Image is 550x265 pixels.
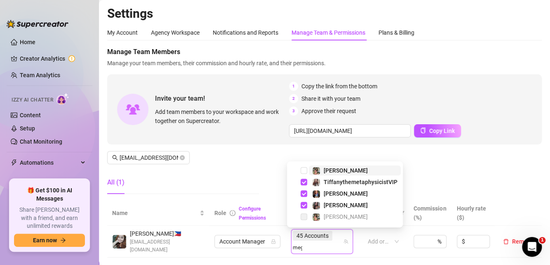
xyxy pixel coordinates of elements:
span: lock [271,239,276,244]
th: Commission (%) [409,201,451,226]
div: Agency Workspace [151,28,200,37]
h2: Settings [107,6,542,21]
span: search [112,155,118,161]
span: Name [112,208,198,218]
span: Select tree node [301,179,307,185]
span: Manage Team Members [107,47,542,57]
span: info-circle [230,210,235,216]
span: Select tree node [301,190,307,197]
div: Notifications and Reports [213,28,278,37]
span: thunderbolt [11,159,17,166]
span: Add team members to your workspace and work together on Supercreator. [155,107,286,125]
span: copy [420,128,426,133]
span: 3 [289,106,298,116]
div: All (1) [107,177,125,187]
input: Search members [120,153,178,162]
span: [EMAIL_ADDRESS][DOMAIN_NAME] [130,238,204,254]
span: TiffanythemetaphysicistVIP [324,179,397,185]
span: [PERSON_NAME] [324,213,368,220]
img: Megan [313,167,320,175]
span: 45 Accounts [293,231,332,241]
div: Manage Team & Permissions [291,28,365,37]
span: team [343,239,348,244]
span: arrow-right [60,237,66,243]
span: [PERSON_NAME] [324,167,368,174]
img: TiffanythemetaphysicistVIP [313,179,320,186]
div: Plans & Billing [378,28,414,37]
img: Danica Rejas [113,235,126,248]
span: Copy Link [429,128,455,134]
button: Earn nowarrow-right [14,234,85,247]
iframe: Intercom live chat [522,237,542,257]
a: Creator Analytics exclamation-circle [20,52,86,65]
button: close-circle [180,155,185,160]
a: Team Analytics [20,72,60,78]
button: Remove [500,237,537,246]
a: Configure Permissions [239,206,266,221]
span: Remove [512,238,534,245]
span: Automations [20,156,78,169]
span: 1 [289,82,298,91]
div: My Account [107,28,138,37]
img: Megan [313,213,320,221]
span: delete [503,239,509,244]
span: Chat Copilot [20,173,78,186]
img: AI Chatter [56,93,69,105]
img: Tiffany [313,190,320,198]
img: Alice [313,202,320,209]
span: [PERSON_NAME] 🇵🇭 [130,229,204,238]
span: 45 Accounts [296,231,329,240]
span: Copy the link from the bottom [301,82,377,91]
span: Account Manager [219,235,275,248]
span: Select tree node [301,213,307,220]
a: Chat Monitoring [20,138,62,145]
span: Earn now [33,237,57,244]
th: Name [107,201,209,226]
a: Home [20,39,35,45]
span: Select tree node [301,202,307,208]
img: logo-BBDzfeDw.svg [7,20,68,28]
span: 🎁 Get $100 in AI Messages [14,187,85,203]
span: [PERSON_NAME] [324,190,368,197]
span: Izzy AI Chatter [12,96,53,104]
span: Invite your team! [155,93,289,104]
th: Hourly rate ($) [452,201,495,226]
span: Share it with your team [301,94,360,103]
span: [PERSON_NAME] [324,202,368,208]
a: Setup [20,125,35,132]
span: Approve their request [301,106,356,116]
span: 2 [289,94,298,103]
span: Share [PERSON_NAME] with a friend, and earn unlimited rewards [14,206,85,230]
a: Content [20,112,41,118]
span: Role [214,210,226,216]
span: 1 [539,237,545,244]
span: Select tree node [301,167,307,174]
span: Manage your team members, their commission and hourly rate, and their permissions. [107,59,542,68]
button: Copy Link [414,124,461,137]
